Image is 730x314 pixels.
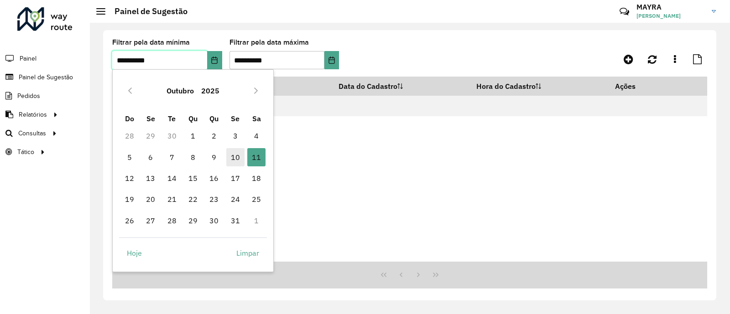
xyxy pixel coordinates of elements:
span: 26 [120,211,139,230]
span: 25 [247,190,266,208]
td: 30 [161,125,182,146]
span: Tático [17,147,34,157]
span: 15 [184,169,202,187]
span: Te [168,114,176,123]
td: 29 [140,125,161,146]
span: Limpar [236,247,259,258]
th: Hora do Cadastro [470,77,609,96]
div: Choose Date [112,69,274,272]
td: 15 [182,168,203,189]
button: Choose Date [207,51,222,69]
label: Filtrar pela data mínima [112,37,190,48]
span: Pedidos [17,91,40,101]
td: Nenhum registro encontrado [112,96,707,116]
span: 19 [120,190,139,208]
td: 16 [203,168,224,189]
td: 30 [203,210,224,231]
span: Relatórios [19,110,47,119]
span: 3 [226,127,245,145]
td: 25 [246,189,267,210]
td: 7 [161,146,182,167]
span: 9 [205,148,223,166]
button: Choose Month [163,80,198,102]
td: 11 [246,146,267,167]
td: 12 [119,168,140,189]
button: Previous Month [123,83,137,98]
span: 29 [184,211,202,230]
h2: Painel de Sugestão [105,6,188,16]
button: Choose Date [324,51,339,69]
td: 31 [225,210,246,231]
button: Limpar [229,244,267,262]
td: 14 [161,168,182,189]
span: 12 [120,169,139,187]
span: 1 [184,127,202,145]
span: 24 [226,190,245,208]
td: 2 [203,125,224,146]
span: 27 [141,211,160,230]
button: Choose Year [198,80,223,102]
span: Do [125,114,134,123]
span: Se [231,114,240,123]
span: 7 [163,148,181,166]
span: Painel de Sugestão [19,72,73,82]
span: 30 [205,211,223,230]
td: 9 [203,146,224,167]
td: 21 [161,189,182,210]
span: 17 [226,169,245,187]
label: Filtrar pela data máxima [229,37,309,48]
td: 8 [182,146,203,167]
td: 3 [225,125,246,146]
a: Contato Rápido [615,2,634,21]
button: Next Month [249,83,263,98]
td: 27 [140,210,161,231]
span: Qu [209,114,219,123]
td: 5 [119,146,140,167]
td: 24 [225,189,246,210]
span: Se [146,114,155,123]
td: 28 [119,125,140,146]
span: 10 [226,148,245,166]
span: 13 [141,169,160,187]
td: 4 [246,125,267,146]
span: 14 [163,169,181,187]
span: Painel [20,54,36,63]
span: 20 [141,190,160,208]
td: 18 [246,168,267,189]
span: 16 [205,169,223,187]
span: 28 [163,211,181,230]
button: Hoje [119,244,150,262]
th: Data do Cadastro [332,77,470,96]
span: 18 [247,169,266,187]
span: 31 [226,211,245,230]
td: 29 [182,210,203,231]
td: 1 [246,210,267,231]
span: 11 [247,148,266,166]
span: Sa [252,114,261,123]
span: [PERSON_NAME] [636,12,705,20]
span: 5 [120,148,139,166]
td: 10 [225,146,246,167]
span: Qu [188,114,198,123]
td: 19 [119,189,140,210]
td: 20 [140,189,161,210]
span: Consultas [18,129,46,138]
span: Hoje [127,247,142,258]
span: 4 [247,127,266,145]
td: 28 [161,210,182,231]
span: 21 [163,190,181,208]
span: 6 [141,148,160,166]
td: 22 [182,189,203,210]
span: 8 [184,148,202,166]
span: 23 [205,190,223,208]
td: 17 [225,168,246,189]
span: 2 [205,127,223,145]
td: 26 [119,210,140,231]
span: 22 [184,190,202,208]
th: Ações [609,77,663,96]
h3: MAYRA [636,3,705,11]
td: 13 [140,168,161,189]
td: 1 [182,125,203,146]
td: 23 [203,189,224,210]
td: 6 [140,146,161,167]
